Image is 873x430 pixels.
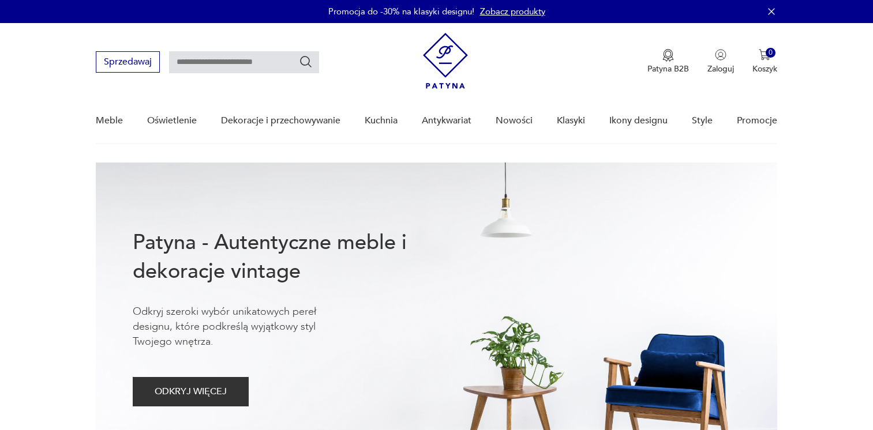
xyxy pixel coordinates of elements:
a: Klasyki [557,99,585,143]
a: Kuchnia [365,99,398,143]
a: Style [692,99,713,143]
a: Meble [96,99,123,143]
p: Patyna B2B [647,63,689,74]
a: Antykwariat [422,99,471,143]
button: ODKRYJ WIĘCEJ [133,377,249,406]
h1: Patyna - Autentyczne meble i dekoracje vintage [133,228,444,286]
img: Ikonka użytkownika [715,49,726,61]
div: 0 [766,48,775,58]
a: Dekoracje i przechowywanie [221,99,340,143]
a: Nowości [496,99,533,143]
a: ODKRYJ WIĘCEJ [133,388,249,397]
a: Ikona medaluPatyna B2B [647,49,689,74]
a: Ikony designu [609,99,668,143]
button: 0Koszyk [752,49,777,74]
p: Zaloguj [707,63,734,74]
button: Sprzedawaj [96,51,160,73]
button: Zaloguj [707,49,734,74]
img: Ikona medalu [662,49,674,62]
a: Promocje [737,99,777,143]
p: Odkryj szeroki wybór unikatowych pereł designu, które podkreślą wyjątkowy styl Twojego wnętrza. [133,304,352,349]
button: Szukaj [299,55,313,69]
a: Zobacz produkty [480,6,545,17]
button: Patyna B2B [647,49,689,74]
p: Koszyk [752,63,777,74]
p: Promocja do -30% na klasyki designu! [328,6,474,17]
img: Ikona koszyka [759,49,770,61]
a: Oświetlenie [147,99,197,143]
a: Sprzedawaj [96,59,160,67]
img: Patyna - sklep z meblami i dekoracjami vintage [423,33,468,89]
